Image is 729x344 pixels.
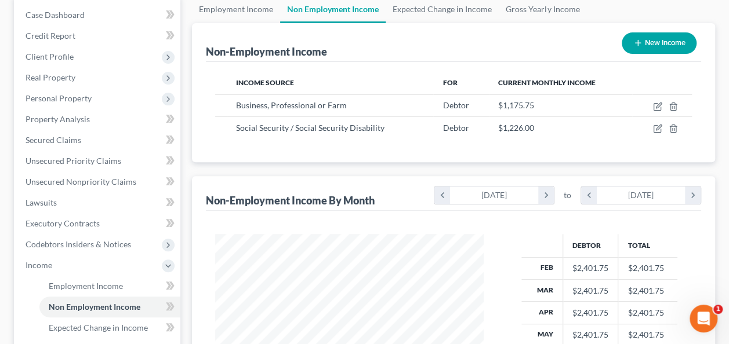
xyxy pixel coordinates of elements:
th: Apr [521,302,563,324]
td: $2,401.75 [618,257,677,279]
span: Client Profile [26,52,74,61]
span: Case Dashboard [26,10,85,20]
span: Personal Property [26,93,92,103]
td: $2,401.75 [618,279,677,301]
a: Credit Report [16,25,180,46]
td: $2,401.75 [618,302,677,324]
a: Unsecured Priority Claims [16,151,180,171]
span: Income Source [236,78,294,87]
span: Unsecured Priority Claims [26,156,121,166]
span: Income [26,260,52,270]
span: Business, Professional or Farm [236,100,347,110]
span: Expected Change in Income [49,323,148,332]
div: Non-Employment Income [206,45,327,58]
i: chevron_left [581,186,597,204]
span: Debtor [443,123,469,133]
span: $1,175.75 [498,100,534,110]
span: Debtor [443,100,469,110]
div: $2,401.75 [572,262,608,274]
span: Codebtors Insiders & Notices [26,239,131,249]
span: Employment Income [49,281,123,291]
a: Expected Change in Income [39,317,180,338]
a: Unsecured Nonpriority Claims [16,171,180,192]
i: chevron_right [685,186,701,204]
a: Employment Income [39,276,180,297]
a: Lawsuits [16,192,180,213]
a: Secured Claims [16,130,180,151]
span: Executory Contracts [26,218,100,228]
span: Property Analysis [26,114,90,124]
div: $2,401.75 [572,285,608,297]
div: $2,401.75 [572,307,608,319]
div: [DATE] [450,186,539,204]
span: Unsecured Nonpriority Claims [26,177,136,186]
a: Property Analysis [16,109,180,130]
span: Non Employment Income [49,302,140,312]
a: Executory Contracts [16,213,180,234]
th: Feb [521,257,563,279]
span: Real Property [26,72,75,82]
th: Debtor [563,234,618,257]
div: [DATE] [597,186,686,204]
i: chevron_right [538,186,554,204]
iframe: Intercom live chat [690,305,717,332]
span: Current Monthly Income [498,78,596,87]
span: 1 [713,305,723,314]
span: Secured Claims [26,135,81,145]
span: Credit Report [26,31,75,41]
span: For [443,78,457,87]
span: Social Security / Social Security Disability [236,123,385,133]
th: Total [618,234,677,257]
button: New Income [622,32,697,54]
span: $1,226.00 [498,123,534,133]
a: Non Employment Income [39,297,180,317]
span: Lawsuits [26,197,57,207]
span: to [564,189,571,201]
div: Non-Employment Income By Month [206,193,375,207]
th: Mar [521,279,563,301]
i: chevron_left [434,186,450,204]
div: $2,401.75 [572,329,608,341]
a: Case Dashboard [16,5,180,25]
